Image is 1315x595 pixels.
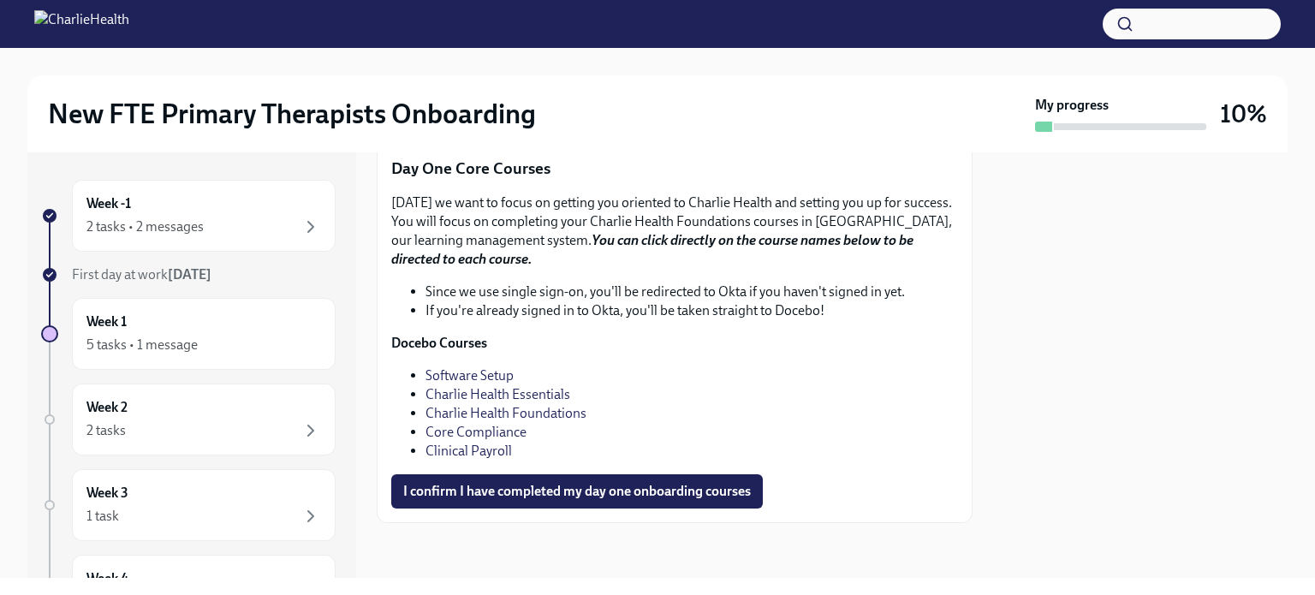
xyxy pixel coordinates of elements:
button: I confirm I have completed my day one onboarding courses [391,474,763,509]
h6: Week -1 [86,194,131,213]
a: Clinical Payroll [425,443,512,459]
div: 1 task [86,507,119,526]
div: 2 tasks • 2 messages [86,217,204,236]
a: Week 22 tasks [41,384,336,455]
strong: You can click directly on the course names below to be directed to each course. [391,232,913,267]
strong: Docebo Courses [391,335,487,351]
p: Day One Core Courses [391,158,958,180]
strong: My progress [1035,96,1109,115]
li: If you're already signed in to Okta, you'll be taken straight to Docebo! [425,301,958,320]
h6: Week 1 [86,312,127,331]
h6: Week 2 [86,398,128,417]
div: 5 tasks • 1 message [86,336,198,354]
h6: Week 4 [86,569,128,588]
img: CharlieHealth [34,10,129,38]
h2: New FTE Primary Therapists Onboarding [48,97,536,131]
a: Software Setup [425,367,514,384]
strong: [DATE] [168,266,211,283]
span: I confirm I have completed my day one onboarding courses [403,483,751,500]
h3: 10% [1220,98,1267,129]
p: [DATE] we want to focus on getting you oriented to Charlie Health and setting you up for success.... [391,193,958,269]
li: Since we use single sign-on, you'll be redirected to Okta if you haven't signed in yet. [425,283,958,301]
a: First day at work[DATE] [41,265,336,284]
div: 2 tasks [86,421,126,440]
a: Week -12 tasks • 2 messages [41,180,336,252]
a: Core Compliance [425,424,527,440]
a: Week 31 task [41,469,336,541]
span: First day at work [72,266,211,283]
h6: Week 3 [86,484,128,503]
a: Charlie Health Essentials [425,386,570,402]
a: Charlie Health Foundations [425,405,586,421]
a: Week 15 tasks • 1 message [41,298,336,370]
